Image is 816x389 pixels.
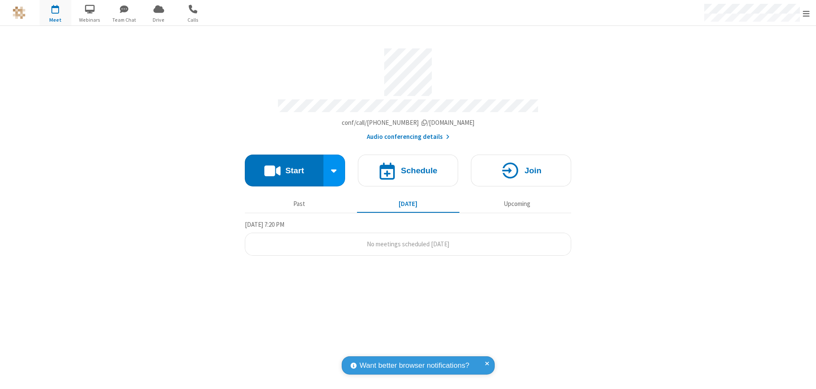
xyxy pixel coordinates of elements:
[245,42,571,142] section: Account details
[342,118,475,128] button: Copy my meeting room linkCopy my meeting room link
[245,155,323,186] button: Start
[360,360,469,371] span: Want better browser notifications?
[367,132,450,142] button: Audio conferencing details
[367,240,449,248] span: No meetings scheduled [DATE]
[401,166,437,175] h4: Schedule
[323,155,346,186] div: Start conference options
[245,220,571,256] section: Today's Meetings
[471,155,571,186] button: Join
[342,118,475,127] span: Copy my meeting room link
[466,196,568,212] button: Upcoming
[357,196,459,212] button: [DATE]
[285,166,304,175] h4: Start
[248,196,351,212] button: Past
[40,16,71,24] span: Meet
[358,155,458,186] button: Schedule
[524,166,541,175] h4: Join
[245,220,284,228] span: [DATE] 7:20 PM
[108,16,140,24] span: Team Chat
[74,16,106,24] span: Webinars
[143,16,175,24] span: Drive
[13,6,25,19] img: QA Selenium DO NOT DELETE OR CHANGE
[177,16,209,24] span: Calls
